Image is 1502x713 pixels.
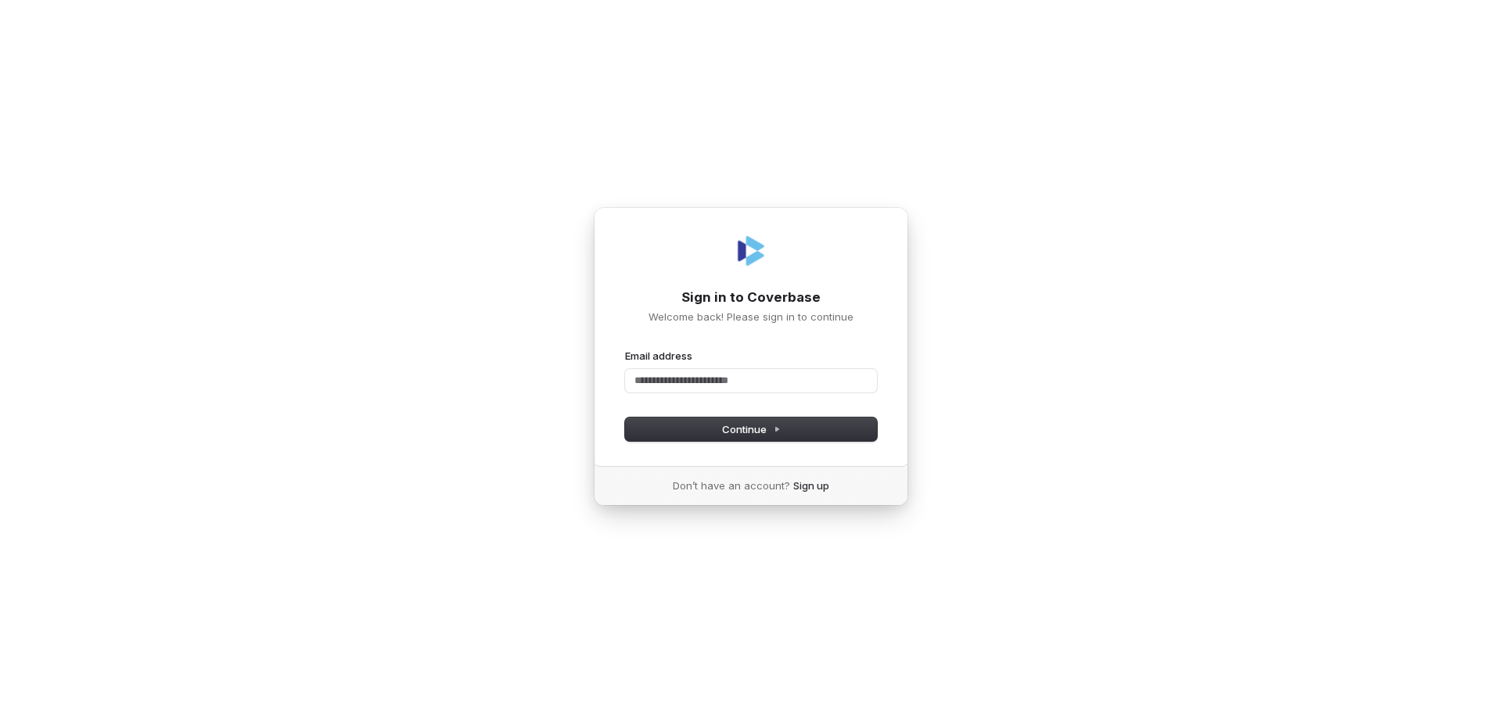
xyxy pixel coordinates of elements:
span: Don’t have an account? [673,478,790,493]
label: Email address [625,349,692,363]
button: Continue [625,417,877,441]
img: Coverbase [732,232,770,270]
a: Sign up [793,478,829,493]
h1: Sign in to Coverbase [625,288,877,307]
p: Welcome back! Please sign in to continue [625,310,877,324]
span: Continue [722,422,781,436]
